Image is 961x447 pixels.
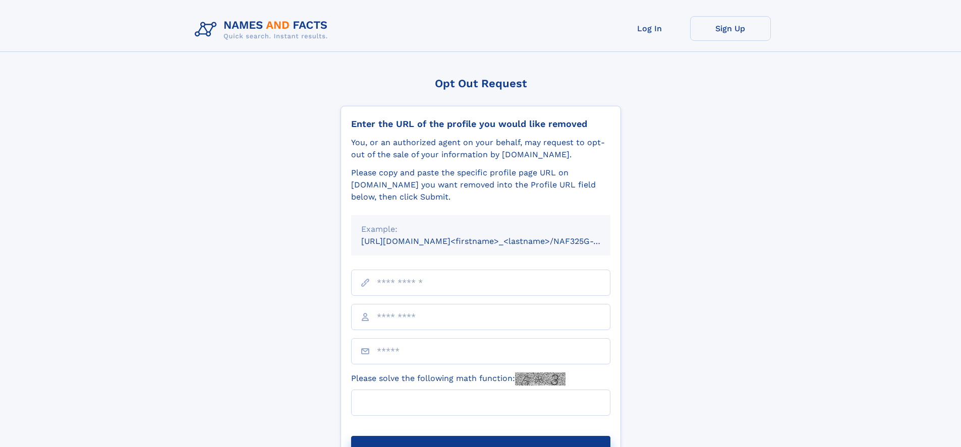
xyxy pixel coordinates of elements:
[191,16,336,43] img: Logo Names and Facts
[341,77,621,90] div: Opt Out Request
[690,16,771,41] a: Sign Up
[351,372,566,386] label: Please solve the following math function:
[351,167,610,203] div: Please copy and paste the specific profile page URL on [DOMAIN_NAME] you want removed into the Pr...
[351,137,610,161] div: You, or an authorized agent on your behalf, may request to opt-out of the sale of your informatio...
[351,118,610,130] div: Enter the URL of the profile you would like removed
[361,236,630,246] small: [URL][DOMAIN_NAME]<firstname>_<lastname>/NAF325G-xxxxxxxx
[361,223,600,235] div: Example:
[609,16,690,41] a: Log In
